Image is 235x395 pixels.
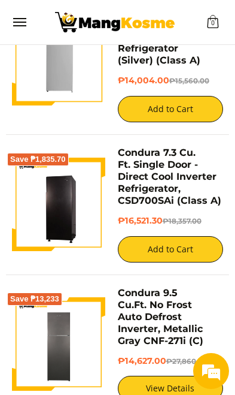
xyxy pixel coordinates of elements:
button: Add to Cart [118,236,224,263]
img: Condura 9.5 Cu.Ft. No Frost Auto Defrost Inverter, Metallic Gray CNF-271i (C) [12,297,106,391]
del: ₱27,860.00 [166,357,207,366]
span: Save ₱1,835.70 [10,156,66,163]
h6: ₱16,521.30 [118,216,224,227]
img: Kelvinator 7.3 Cu.Ft. Direct Cool KLC Manual Defrost Standard Refrigerator (Silver) (Class A) [12,11,106,105]
span: 0 [209,21,216,26]
a: Condura 7.3 Cu. Ft. Single Door - Direct Cool Inverter Refrigerator, CSD700SAi (Class A) [118,147,221,206]
del: ₱18,357.00 [163,217,202,225]
button: Add to Cart [118,96,224,122]
div: Chat with us now [62,67,202,83]
img: Bodega Sale Refrigerator l Mang Kosme: Home Appliances Warehouse Sale [55,12,175,32]
a: Condura 9.5 Cu.Ft. No Frost Auto Defrost Inverter, Metallic Gray CNF-271i (C) [118,287,203,346]
h6: ₱14,004.00 [118,76,224,87]
div: Minimize live chat window [197,6,226,35]
span: Save ₱13,233 [10,296,59,303]
span: We're online! [70,150,166,271]
del: ₱15,560.00 [169,77,209,85]
h6: ₱14,627.00 [118,356,224,367]
textarea: Type your message and hit 'Enter' [6,325,229,367]
img: Condura 7.3 Cu. Ft. Single Door - Direct Cool Inverter Refrigerator, CSD700SAi (Class A) [12,159,106,251]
